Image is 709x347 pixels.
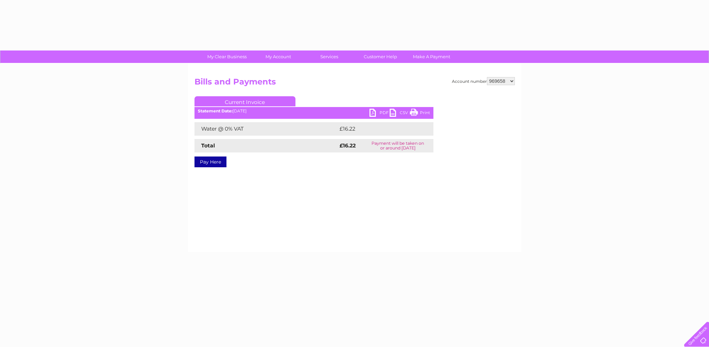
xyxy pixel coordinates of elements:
a: Print [410,109,430,118]
h2: Bills and Payments [194,77,515,90]
a: My Clear Business [199,50,255,63]
strong: Total [201,142,215,149]
a: PDF [369,109,390,118]
td: £16.22 [338,122,419,136]
b: Statement Date: [198,108,233,113]
div: Account number [452,77,515,85]
a: My Account [250,50,306,63]
td: Payment will be taken on or around [DATE] [362,139,433,152]
a: Customer Help [353,50,408,63]
a: Make A Payment [404,50,459,63]
td: Water @ 0% VAT [194,122,338,136]
a: Current Invoice [194,96,295,106]
a: Services [302,50,357,63]
a: Pay Here [194,157,226,167]
div: [DATE] [194,109,433,113]
a: CSV [390,109,410,118]
strong: £16.22 [340,142,356,149]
